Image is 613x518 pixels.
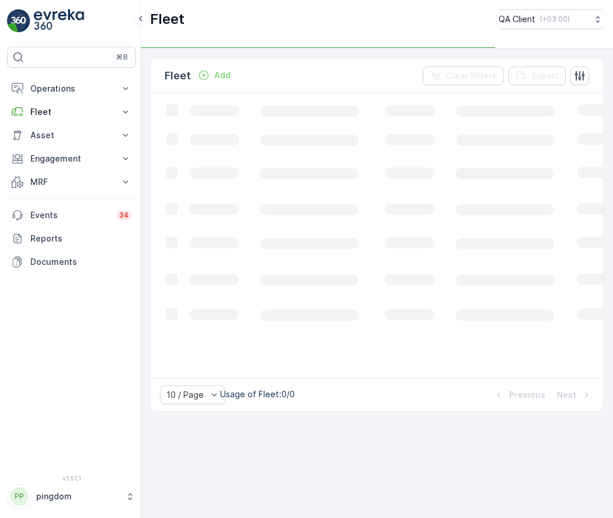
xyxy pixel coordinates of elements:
[7,77,136,100] button: Operations
[7,204,136,227] a: Events34
[34,9,84,33] img: logo_light-DOdMpM7g.png
[150,10,184,29] p: Fleet
[7,170,136,194] button: MRF
[7,475,136,482] span: v 1.51.1
[423,66,504,85] button: Clear Filters
[193,68,235,82] button: Add
[499,9,604,29] button: QA Client(+03:00)
[446,70,497,82] p: Clear Filters
[7,250,136,274] a: Documents
[119,211,129,220] p: 34
[30,176,113,188] p: MRF
[30,83,113,94] p: Operations
[509,389,545,401] p: Previous
[30,256,131,268] p: Documents
[508,66,566,85] button: Export
[116,52,128,62] p: ⌘B
[540,15,570,24] p: ( +03:00 )
[7,227,136,250] a: Reports
[7,484,136,509] button: PPpingdom
[30,153,113,164] p: Engagement
[7,147,136,170] button: Engagement
[7,124,136,147] button: Asset
[10,487,29,506] div: PP
[214,69,231,81] p: Add
[30,129,113,141] p: Asset
[165,68,191,84] p: Fleet
[499,13,535,25] p: QA Client
[36,491,120,502] p: pingdom
[532,70,559,82] p: Export
[492,388,546,402] button: Previous
[30,233,131,244] p: Reports
[30,106,113,118] p: Fleet
[30,209,110,221] p: Events
[220,388,295,400] p: Usage of Fleet : 0/0
[556,388,594,402] button: Next
[557,389,576,401] p: Next
[7,100,136,124] button: Fleet
[7,9,30,33] img: logo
